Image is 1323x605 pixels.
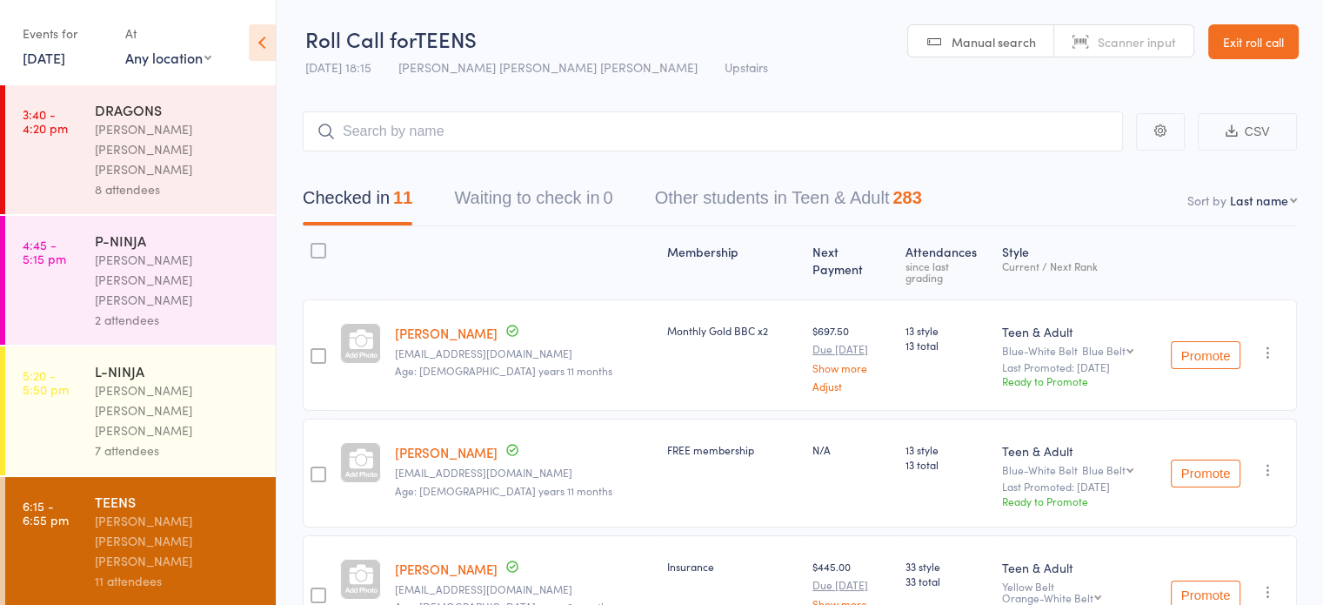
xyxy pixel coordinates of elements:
button: Promote [1171,460,1240,487]
div: 283 [892,188,921,207]
span: Age: [DEMOGRAPHIC_DATA] years 11 months [395,483,612,498]
div: Insurance [666,559,798,574]
div: Monthly Gold BBC x2 [666,323,798,338]
div: Ready to Promote [1001,494,1157,508]
div: 2 attendees [95,310,261,330]
span: [PERSON_NAME] [PERSON_NAME] [PERSON_NAME] [398,58,698,76]
span: Upstairs [725,58,768,76]
div: 11 attendees [95,571,261,591]
small: Last Promoted: [DATE] [1001,361,1157,373]
span: Roll Call for [305,24,415,53]
div: At [125,19,211,48]
div: DRAGONS [95,100,261,119]
small: Last Promoted: [DATE] [1001,481,1157,493]
div: Membership [659,234,805,292]
span: 33 total [905,574,987,588]
button: Checked in11 [303,179,412,225]
label: Sort by [1187,192,1226,209]
a: 5:20 -5:50 pmL-NINJA[PERSON_NAME] [PERSON_NAME] [PERSON_NAME]7 attendees [5,346,276,475]
div: Teen & Adult [1001,559,1157,576]
div: [PERSON_NAME] [PERSON_NAME] [PERSON_NAME] [95,511,261,571]
div: Orange-White Belt [1001,592,1092,603]
time: 6:15 - 6:55 pm [23,499,69,527]
small: Due [DATE] [812,343,891,355]
span: 13 style [905,442,987,457]
button: CSV [1198,113,1297,151]
div: TEENS [95,492,261,511]
small: Due [DATE] [812,579,891,591]
span: TEENS [415,24,477,53]
div: 7 attendees [95,440,261,460]
div: Events for [23,19,108,48]
button: Waiting to check in0 [454,179,612,225]
div: Style [994,234,1164,292]
div: FREE membership [666,442,798,457]
div: Any location [125,48,211,67]
input: Search by name [303,111,1123,151]
button: Other students in Teen & Adult283 [655,179,922,225]
div: Ready to Promote [1001,373,1157,388]
div: [PERSON_NAME] [PERSON_NAME] [PERSON_NAME] [95,380,261,440]
div: Current / Next Rank [1001,260,1157,272]
div: $697.50 [812,323,891,392]
div: Last name [1230,192,1288,209]
small: himanshudhody@gmail.com [395,347,652,360]
div: Blue Belt [1081,464,1125,475]
time: 5:20 - 5:50 pm [23,368,69,396]
span: 13 total [905,338,987,353]
div: Atten­dances [898,234,994,292]
div: Teen & Adult [1001,323,1157,340]
div: 8 attendees [95,179,261,199]
span: 33 style [905,559,987,574]
div: L-NINJA [95,361,261,380]
div: [PERSON_NAME] [PERSON_NAME] [PERSON_NAME] [95,250,261,310]
a: 3:40 -4:20 pmDRAGONS[PERSON_NAME] [PERSON_NAME] [PERSON_NAME]8 attendees [5,85,276,214]
span: [DATE] 18:15 [305,58,371,76]
a: [PERSON_NAME] [395,443,498,461]
div: [PERSON_NAME] [PERSON_NAME] [PERSON_NAME] [95,119,261,179]
span: 13 style [905,323,987,338]
a: Show more [812,362,891,373]
div: Teen & Adult [1001,442,1157,460]
span: Scanner input [1098,33,1176,50]
a: [DATE] [23,48,65,67]
button: Promote [1171,341,1240,369]
span: Age: [DEMOGRAPHIC_DATA] years 11 months [395,363,612,378]
small: himanshudhody@gmail.com [395,467,652,479]
div: N/A [812,442,891,457]
div: 0 [603,188,612,207]
div: 11 [393,188,412,207]
div: since last grading [905,260,987,283]
a: Exit roll call [1208,24,1299,59]
div: Blue-White Belt [1001,464,1157,475]
time: 3:40 - 4:20 pm [23,107,68,135]
a: [PERSON_NAME] [395,560,498,578]
span: Manual search [952,33,1036,50]
small: cancerianvinay@gmail.com [395,583,652,595]
time: 4:45 - 5:15 pm [23,238,66,266]
div: Blue-White Belt [1001,345,1157,356]
a: [PERSON_NAME] [395,324,498,342]
span: 13 total [905,457,987,472]
a: Adjust [812,380,891,392]
div: Blue Belt [1081,345,1125,356]
div: Yellow Belt [1001,581,1157,603]
div: Next Payment [805,234,898,292]
a: 4:45 -5:15 pmP-NINJA[PERSON_NAME] [PERSON_NAME] [PERSON_NAME]2 attendees [5,216,276,345]
div: P-NINJA [95,231,261,250]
